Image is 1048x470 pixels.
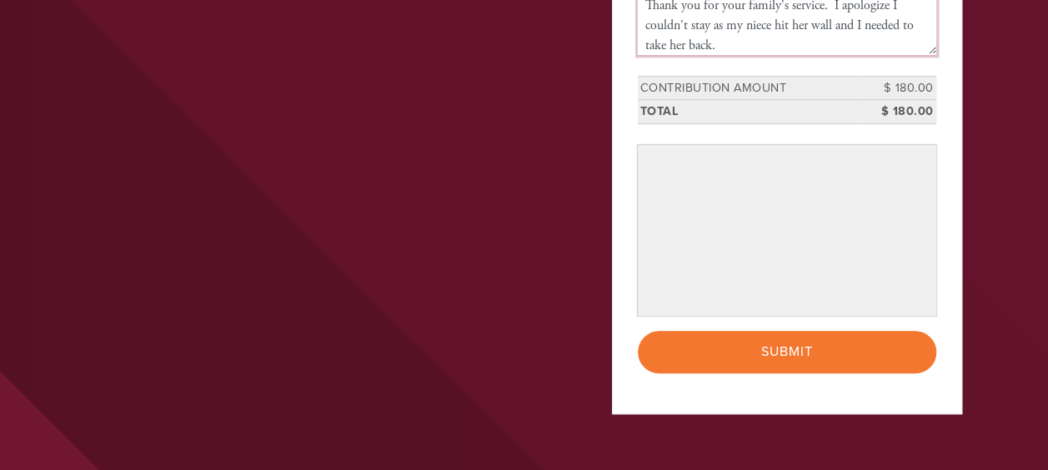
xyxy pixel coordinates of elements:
[638,76,861,100] td: Contribution Amount
[641,148,933,312] iframe: Secure payment input frame
[861,76,936,100] td: $ 180.00
[861,100,936,124] td: $ 180.00
[638,331,936,372] input: Submit
[638,100,861,124] td: Total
